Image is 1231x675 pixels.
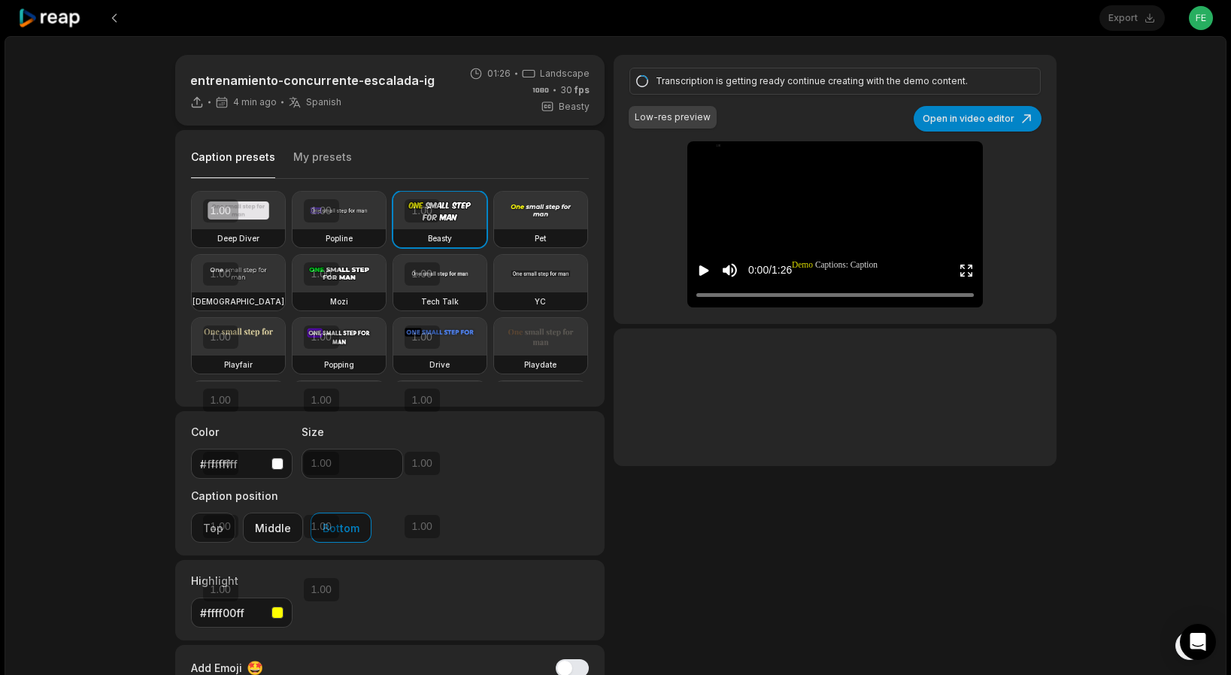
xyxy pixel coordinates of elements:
button: My presets [293,150,352,178]
h3: Pet [535,232,546,244]
h3: Popline [326,232,353,244]
button: Caption presets [191,150,275,179]
div: Transcription is getting ready continue creating with the demo content. [656,74,1009,88]
button: Open in video editor [914,106,1041,132]
button: Enter Fullscreen [959,256,974,284]
button: Mute sound [720,261,739,280]
button: Get ChatGPT Summary [1175,631,1204,660]
h3: Playdate [524,359,556,371]
span: 01:26 [487,67,511,80]
div: 0:00 / 1:26 [748,262,792,278]
button: Top [191,513,235,543]
p: entrenamiento-concurrente-escalada-ig [190,71,435,89]
button: Play video [696,256,711,284]
h3: Mozi [330,295,348,307]
label: Color [191,424,293,440]
label: Highlight [191,573,293,589]
span: Spanish [306,96,341,108]
span: Beasty [559,100,590,114]
div: Low-res preview [635,110,711,124]
h3: Deep Diver [217,232,259,244]
span: 4 min ago [233,96,277,108]
button: #ffffffff [191,449,293,479]
button: #ffff00ff [191,598,293,628]
span: Landscape [540,67,590,80]
div: #ffff00ff [200,605,265,621]
h3: Beasty [428,232,452,244]
span: 30 [560,83,590,97]
h3: Drive [429,359,450,371]
h3: Playfair [224,359,253,371]
label: Size [302,424,403,440]
h3: [DEMOGRAPHIC_DATA] [193,295,284,307]
div: Open Intercom Messenger [1180,624,1216,660]
span: fps [575,84,590,95]
button: Bottom [311,513,371,543]
div: #ffffffff [200,456,265,472]
h3: YC [535,295,546,307]
h3: Tech Talk [421,295,459,307]
button: Middle [243,513,303,543]
label: Caption position [191,488,371,504]
h3: Popping [324,359,354,371]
